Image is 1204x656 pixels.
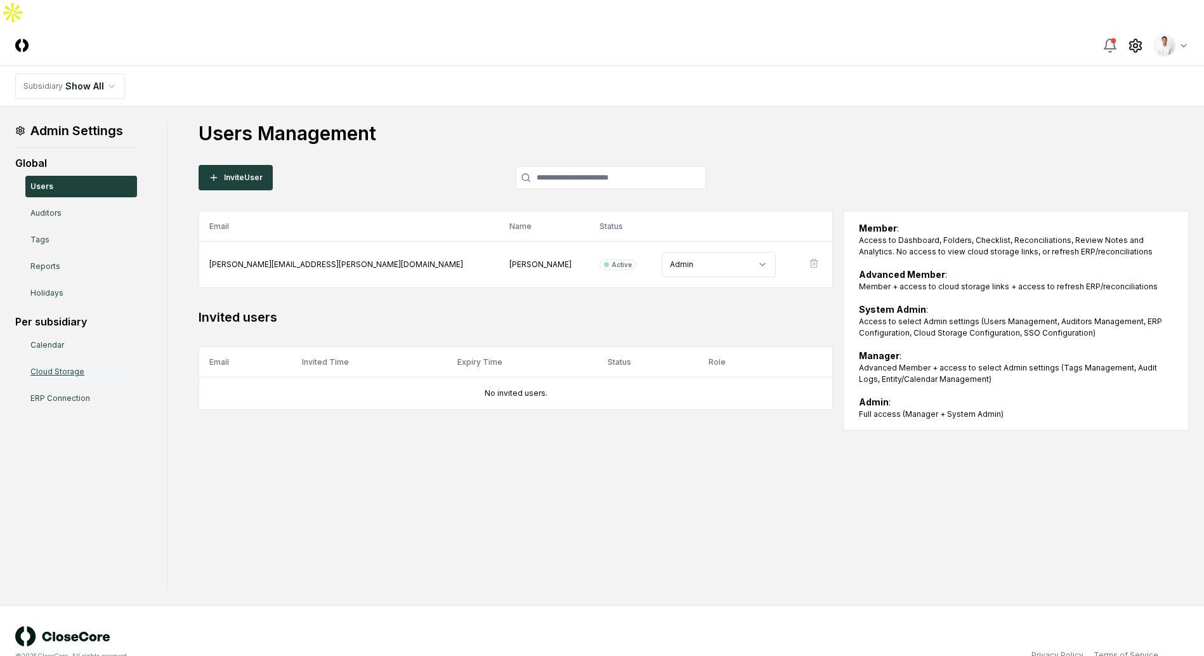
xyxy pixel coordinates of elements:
[509,259,579,270] div: Jason Wood
[15,314,137,329] div: Per subsidiary
[25,202,137,224] a: Auditors
[209,259,489,270] div: [PERSON_NAME][EMAIL_ADDRESS][PERSON_NAME][DOMAIN_NAME]
[859,316,1173,339] div: Access to select Admin settings (Users Management, Auditors Management, ERP Configuration, Cloud ...
[859,350,900,361] b: Manager
[859,303,1173,339] div: :
[859,269,945,280] b: Advanced Member
[25,229,137,251] a: Tags
[598,347,698,377] th: Status
[25,388,137,409] a: ERP Connection
[199,308,833,326] h2: Invited users
[612,260,632,270] div: Active
[859,349,1173,385] div: :
[589,211,651,242] th: Status
[859,281,1173,292] div: Member + access to cloud storage links + access to refresh ERP/reconciliations
[209,388,822,399] div: No invited users.
[499,211,589,242] th: Name
[859,304,926,315] b: System Admin
[23,81,63,92] div: Subsidiary
[199,122,1189,145] h1: Users Management
[15,626,110,646] img: logo
[859,395,1173,420] div: :
[698,347,785,377] th: Role
[859,223,897,233] b: Member
[859,235,1173,258] div: Access to Dashboard, Folders, Checklist, Reconciliations, Review Notes and Analytics. No access t...
[25,334,137,356] a: Calendar
[859,397,889,407] b: Admin
[859,409,1173,420] div: Full access (Manager + System Admin)
[447,347,598,377] th: Expiry Time
[15,122,137,140] h1: Admin Settings
[292,347,447,377] th: Invited Time
[15,155,137,171] div: Global
[199,347,292,377] th: Email
[15,39,29,52] img: Logo
[199,165,273,190] button: InviteUser
[25,361,137,383] a: Cloud Storage
[859,362,1173,385] div: Advanced Member + access to select Admin settings (Tags Management, Audit Logs, Entity/Calendar M...
[25,176,137,197] a: Users
[199,211,499,242] th: Email
[15,74,125,99] nav: breadcrumb
[859,221,1173,258] div: :
[25,282,137,304] a: Holidays
[859,268,1173,292] div: :
[1155,36,1175,56] img: d09822cc-9b6d-4858-8d66-9570c114c672_b0bc35f1-fa8e-4ccc-bc23-b02c2d8c2b72.png
[25,256,137,277] a: Reports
